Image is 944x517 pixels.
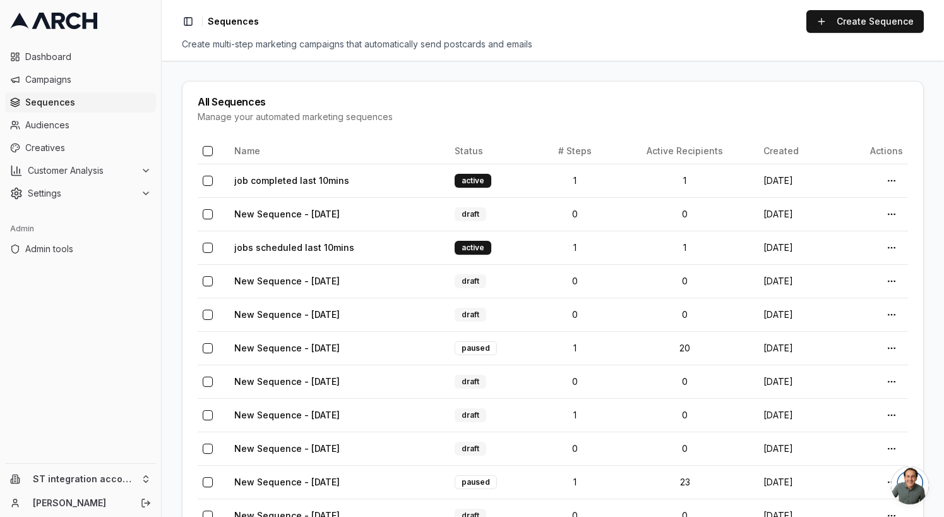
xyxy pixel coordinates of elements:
[25,96,151,109] span: Sequences
[5,239,156,259] a: Admin tools
[5,115,156,135] a: Audiences
[25,119,151,131] span: Audiences
[538,432,612,465] td: 0
[455,375,486,389] div: draft
[234,209,340,219] a: New Sequence - [DATE]
[455,408,486,422] div: draft
[758,365,835,398] td: [DATE]
[612,398,758,432] td: 0
[455,274,486,288] div: draft
[538,164,612,197] td: 1
[5,92,156,113] a: Sequences
[33,497,127,509] a: [PERSON_NAME]
[758,465,835,499] td: [DATE]
[538,331,612,365] td: 1
[455,475,497,489] div: paused
[234,410,340,420] a: New Sequence - [DATE]
[612,138,758,164] th: Active Recipients
[5,219,156,239] div: Admin
[455,442,486,456] div: draft
[538,197,612,231] td: 0
[538,298,612,331] td: 0
[612,465,758,499] td: 23
[234,477,340,487] a: New Sequence - [DATE]
[758,231,835,264] td: [DATE]
[612,164,758,197] td: 1
[835,138,908,164] th: Actions
[234,343,340,353] a: New Sequence - [DATE]
[758,164,835,197] td: [DATE]
[33,473,136,485] span: ST integration account
[758,398,835,432] td: [DATE]
[891,466,929,504] a: Open chat
[28,187,136,200] span: Settings
[758,197,835,231] td: [DATE]
[5,138,156,158] a: Creatives
[455,341,497,355] div: paused
[612,432,758,465] td: 0
[198,111,908,123] div: Manage your automated marketing sequences
[538,465,612,499] td: 1
[612,298,758,331] td: 0
[234,175,349,186] a: job completed last 10mins
[208,15,259,28] nav: breadcrumb
[758,138,835,164] th: Created
[25,142,151,154] span: Creatives
[455,174,491,188] div: active
[806,10,924,33] a: Create Sequence
[5,183,156,204] button: Settings
[137,494,155,512] button: Log out
[538,398,612,432] td: 1
[234,376,340,387] a: New Sequence - [DATE]
[612,331,758,365] td: 20
[234,443,340,454] a: New Sequence - [DATE]
[234,276,340,286] a: New Sequence - [DATE]
[758,298,835,331] td: [DATE]
[450,138,539,164] th: Status
[234,309,340,320] a: New Sequence - [DATE]
[538,138,612,164] th: # Steps
[5,469,156,489] button: ST integration account
[612,231,758,264] td: 1
[612,264,758,298] td: 0
[455,207,486,221] div: draft
[758,331,835,365] td: [DATE]
[198,97,908,107] div: All Sequences
[25,73,151,86] span: Campaigns
[25,51,151,63] span: Dashboard
[612,365,758,398] td: 0
[5,70,156,90] a: Campaigns
[538,365,612,398] td: 0
[612,197,758,231] td: 0
[208,15,259,28] span: Sequences
[182,38,924,51] div: Create multi-step marketing campaigns that automatically send postcards and emails
[538,264,612,298] td: 0
[5,47,156,67] a: Dashboard
[455,241,491,255] div: active
[455,308,486,322] div: draft
[229,138,450,164] th: Name
[28,164,136,177] span: Customer Analysis
[758,264,835,298] td: [DATE]
[25,243,151,255] span: Admin tools
[5,161,156,181] button: Customer Analysis
[234,242,354,253] a: jobs scheduled last 10mins
[758,432,835,465] td: [DATE]
[538,231,612,264] td: 1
